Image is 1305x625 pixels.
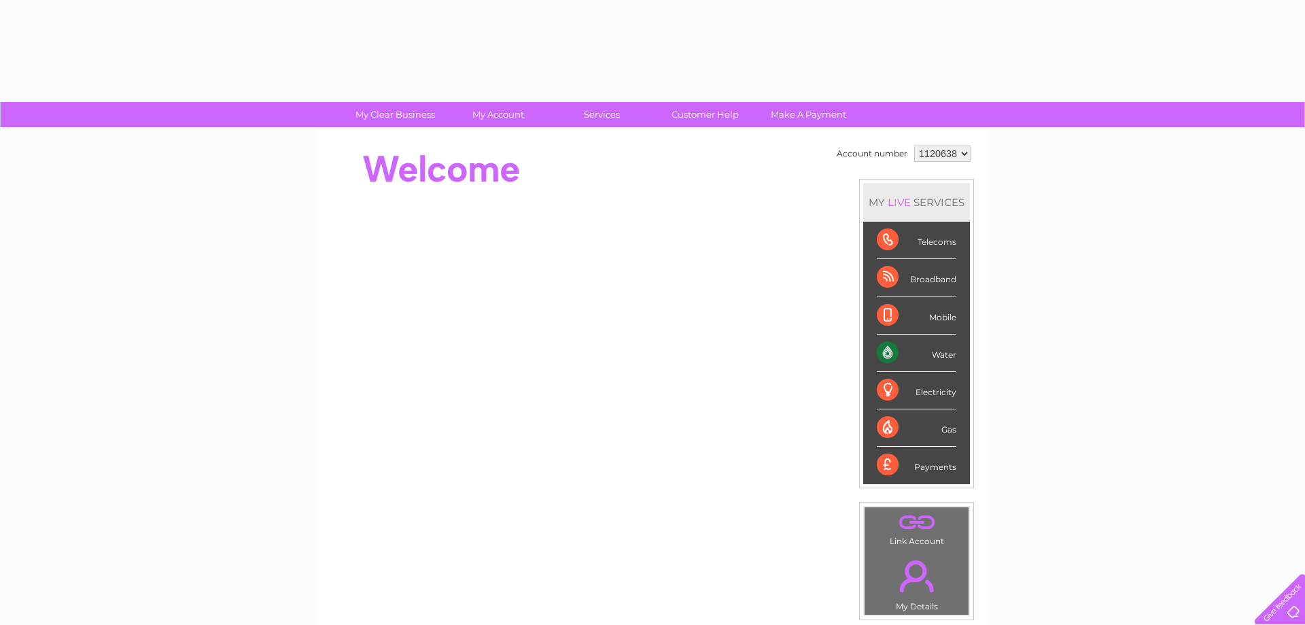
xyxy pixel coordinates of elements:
a: . [868,552,965,600]
div: MY SERVICES [863,183,970,222]
div: Telecoms [877,222,956,259]
div: LIVE [885,196,913,209]
td: Link Account [864,507,969,550]
div: Mobile [877,297,956,335]
a: Customer Help [649,102,761,127]
div: Water [877,335,956,372]
div: Gas [877,409,956,447]
div: Payments [877,447,956,484]
a: . [868,511,965,535]
div: Electricity [877,372,956,409]
a: Services [546,102,658,127]
div: Broadband [877,259,956,297]
a: My Clear Business [339,102,451,127]
a: Make A Payment [752,102,865,127]
td: Account number [833,142,911,165]
a: My Account [442,102,555,127]
td: My Details [864,549,969,615]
